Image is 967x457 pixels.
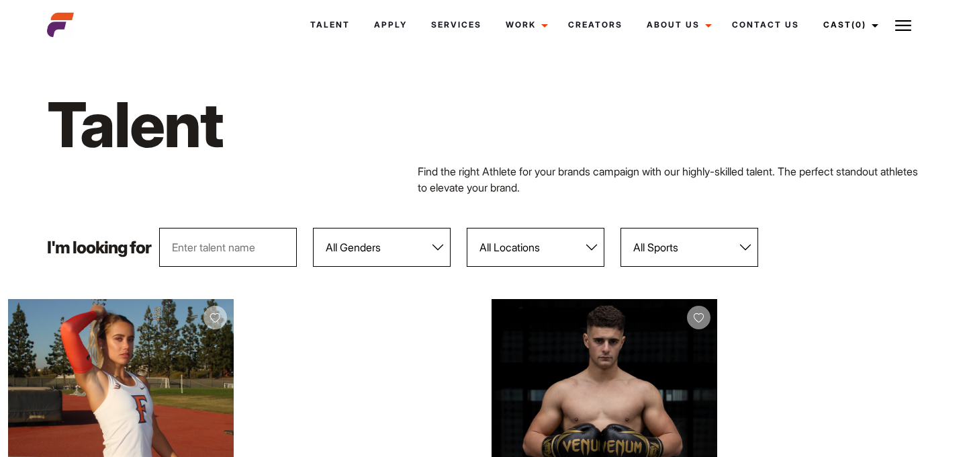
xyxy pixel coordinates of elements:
[47,239,151,256] p: I'm looking for
[362,7,419,43] a: Apply
[47,86,550,163] h1: Talent
[720,7,811,43] a: Contact Us
[47,11,74,38] img: cropped-aefm-brand-fav-22-square.png
[419,7,494,43] a: Services
[851,19,866,30] span: (0)
[895,17,911,34] img: Burger icon
[418,163,921,196] p: Find the right Athlete for your brands campaign with our highly-skilled talent. The perfect stand...
[811,7,886,43] a: Cast(0)
[298,7,362,43] a: Talent
[635,7,720,43] a: About Us
[494,7,556,43] a: Work
[556,7,635,43] a: Creators
[159,228,297,267] input: Enter talent name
